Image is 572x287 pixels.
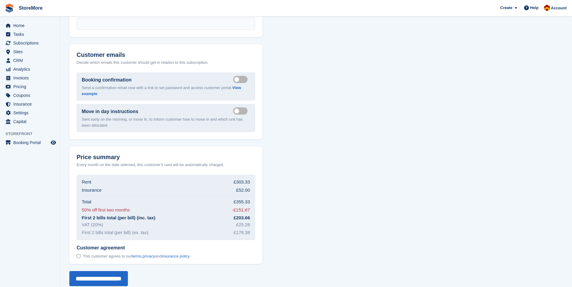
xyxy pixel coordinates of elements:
[236,221,250,228] div: £25.28
[82,229,148,236] div: First 2 bills total (per bill) (ex. tax)
[13,117,49,126] span: Capital
[3,82,57,91] a: menu
[132,254,142,258] a: terms
[83,254,191,259] span: This customer agrees to our , and .
[82,187,102,194] div: Insurance
[13,39,49,47] span: Subscriptions
[13,91,49,100] span: Coupons
[3,30,57,39] a: menu
[82,116,250,128] p: Sent early on the morning, or move in, to inform customer how to move in and which unit has been ...
[3,100,57,108] a: menu
[82,221,103,228] div: VAT (20%)
[16,3,45,13] a: StoreMore
[82,85,250,97] p: Send a confirmation email now with a link to set password and access customer portal.
[5,4,14,13] img: stora-icon-8386f47178a22dfd0bd8f6a31ec36ba5ce8667c1dd55bd0f319d3a0aa187defe.svg
[13,30,49,39] span: Tasks
[551,5,567,11] span: Account
[3,21,57,30] a: menu
[82,179,91,186] div: Rent
[234,199,250,205] div: £355.33
[77,254,81,258] input: Customer agreement This customer agrees to ourterms,privacyandinsurance policy.
[530,5,539,11] span: Help
[13,21,49,30] span: Home
[233,79,250,80] label: Send booking confirmation email
[544,5,550,11] img: Store More Team
[5,131,60,137] span: Storefront
[3,48,57,56] a: menu
[3,109,57,117] a: menu
[232,207,250,214] div: -£151.67
[77,245,191,251] span: Customer agreement
[3,56,57,65] a: menu
[3,138,57,147] a: menu
[3,65,57,73] a: menu
[82,207,130,214] div: 50% off first two months
[13,74,49,82] span: Invoices
[13,100,49,108] span: Insurance
[500,5,512,11] span: Create
[82,76,131,84] label: Booking confirmation
[77,60,255,66] p: Decide which emails this customer should get in relation to this subscription.
[13,56,49,65] span: CRM
[13,138,49,147] span: Booking Portal
[82,199,91,205] div: Total
[143,254,155,258] a: privacy
[77,162,224,168] p: Every month on the date selected, this customer's card will be automatically charged.
[234,229,250,236] div: £178.38
[3,39,57,47] a: menu
[234,214,250,221] div: £203.66
[50,139,57,146] a: Preview store
[82,85,241,96] a: View example
[13,109,49,117] span: Settings
[13,65,49,73] span: Analytics
[234,179,250,186] div: £303.33
[77,154,255,161] h2: Price summary
[236,187,250,194] div: £52.00
[3,117,57,126] a: menu
[13,48,49,56] span: Sites
[3,74,57,82] a: menu
[82,214,155,221] div: First 2 bills total (per bill) (inc. tax)
[82,108,138,115] label: Move in day instructions
[162,254,189,258] a: insurance policy
[77,51,255,58] h2: Customer emails
[3,91,57,100] a: menu
[13,82,49,91] span: Pricing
